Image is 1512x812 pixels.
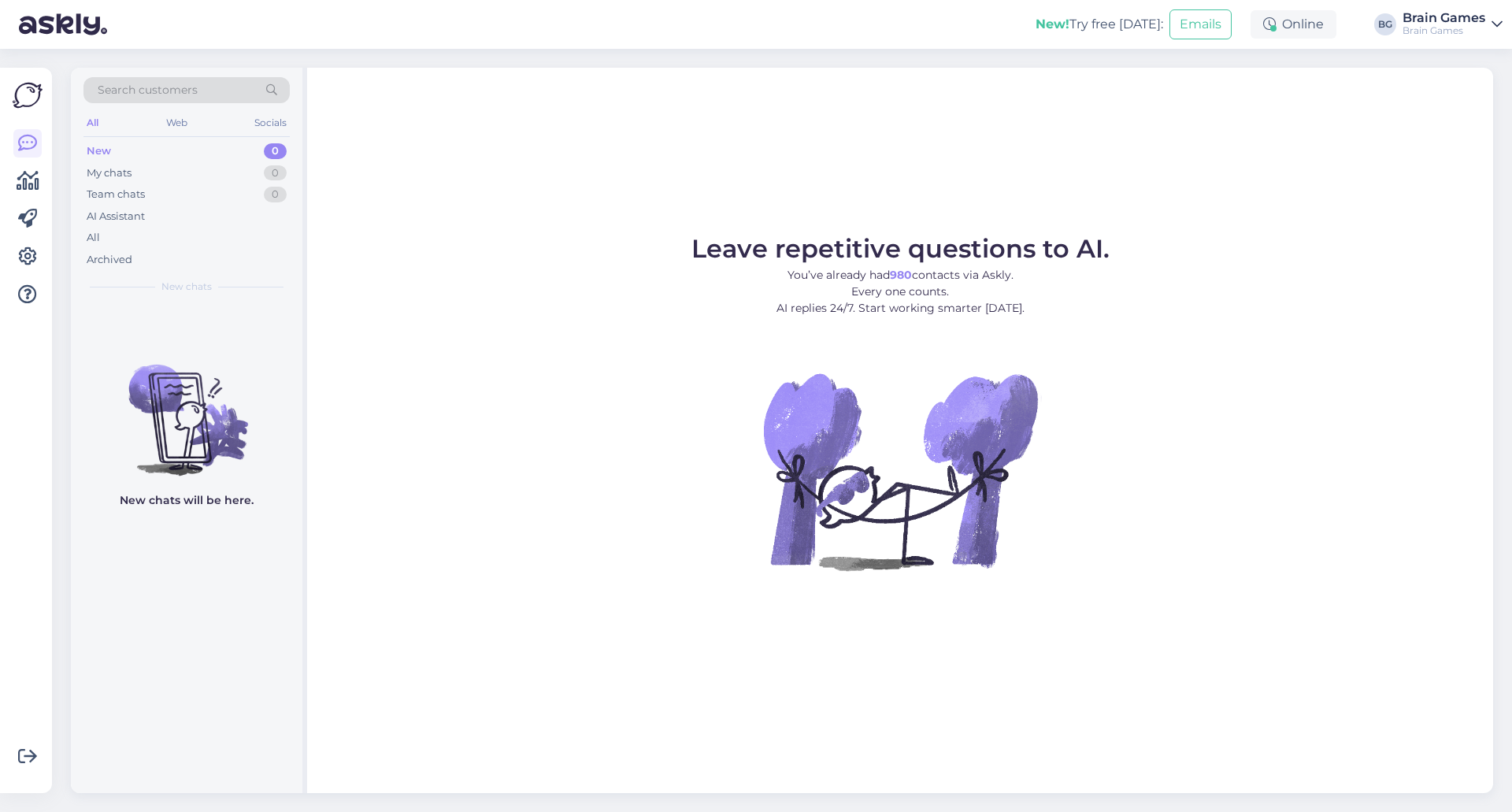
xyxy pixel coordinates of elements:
[87,187,145,202] div: Team chats
[13,80,43,110] img: Askly Logo
[251,113,290,133] div: Socials
[71,336,302,478] img: No chats
[1036,17,1069,32] b: New!
[758,329,1042,613] img: No Chat active
[1169,9,1232,39] button: Emails
[1403,12,1485,24] div: Brain Games
[87,143,111,159] div: New
[163,113,191,133] div: Web
[691,233,1110,264] span: Leave repetitive questions to AI.
[1036,15,1163,34] div: Try free [DATE]:
[120,492,254,509] p: New chats will be here.
[1403,24,1485,37] div: Brain Games
[161,280,212,294] span: New chats
[264,143,287,159] div: 0
[890,268,912,282] b: 980
[691,267,1110,317] p: You’ve already had contacts via Askly. Every one counts. AI replies 24/7. Start working smarter [...
[98,82,198,98] span: Search customers
[1403,12,1503,37] a: Brain GamesBrain Games
[1374,13,1396,35] div: BG
[264,165,287,181] div: 0
[87,230,100,246] div: All
[83,113,102,133] div: All
[87,165,132,181] div: My chats
[87,209,145,224] div: AI Assistant
[87,252,132,268] div: Archived
[264,187,287,202] div: 0
[1251,10,1336,39] div: Online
